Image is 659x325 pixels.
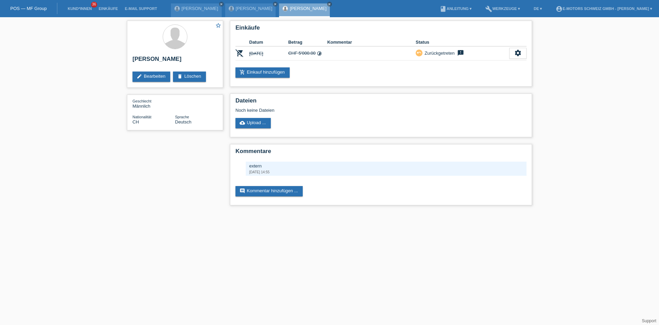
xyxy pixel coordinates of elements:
div: Männlich [132,98,175,109]
a: close [273,2,278,7]
th: Status [416,38,509,46]
th: Betrag [288,38,327,46]
a: Einkäufe [95,7,121,11]
i: comment [240,188,245,194]
a: add_shopping_cartEinkauf hinzufügen [235,67,290,78]
a: star_border [215,22,221,30]
i: edit [137,74,142,79]
i: build [485,6,492,12]
i: add_shopping_cart [240,69,245,75]
span: 36 [91,2,97,8]
a: editBearbeiten [132,72,170,82]
a: close [327,2,332,7]
i: POSP00022537 [235,49,244,57]
span: Schweiz [132,119,139,124]
a: [PERSON_NAME] [290,6,326,11]
h2: [PERSON_NAME] [132,56,218,66]
span: Nationalität [132,115,151,119]
td: [DATE] [249,46,288,61]
i: cloud_upload [240,120,245,126]
a: Support [642,318,656,323]
td: CHF 5'000.00 [288,46,327,61]
i: feedback [456,50,465,56]
i: 24 Raten [317,51,322,56]
a: close [219,2,224,7]
i: delete [177,74,183,79]
i: account_circle [556,6,563,12]
i: close [274,2,277,6]
div: Zurückgetreten [423,50,454,57]
i: close [220,2,223,6]
a: deleteLöschen [173,72,206,82]
a: [PERSON_NAME] [182,6,218,11]
a: POS — MF Group [10,6,47,11]
div: Noch keine Dateien [235,108,445,113]
a: bookAnleitung ▾ [436,7,475,11]
i: undo [417,50,421,55]
span: Deutsch [175,119,192,124]
a: Kund*innen [64,7,95,11]
h2: Einkäufe [235,24,527,35]
i: close [328,2,331,6]
a: DE ▾ [530,7,545,11]
i: book [440,6,447,12]
th: Kommentar [327,38,416,46]
i: settings [514,49,522,57]
a: commentKommentar hinzufügen ... [235,186,303,196]
div: [DATE] 14:55 [249,170,523,174]
a: cloud_uploadUpload ... [235,118,271,128]
i: star_border [215,22,221,29]
a: buildWerkzeuge ▾ [482,7,523,11]
a: account_circleE-Motors Schweiz GmbH - [PERSON_NAME] ▾ [552,7,656,11]
th: Datum [249,38,288,46]
span: Geschlecht [132,99,151,103]
div: extern [249,163,523,169]
h2: Kommentare [235,148,527,158]
a: [PERSON_NAME] [236,6,273,11]
h2: Dateien [235,97,527,108]
a: E-Mail Support [122,7,161,11]
span: Sprache [175,115,189,119]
